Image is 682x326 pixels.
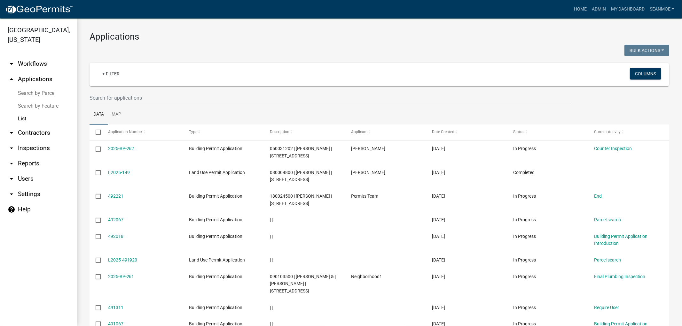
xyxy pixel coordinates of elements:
[189,217,242,222] span: Building Permit Application
[270,217,273,222] span: | |
[432,274,445,279] span: 10/13/2025
[351,146,385,151] span: David Mitchell
[108,305,123,310] a: 491311
[624,45,669,56] button: Bulk Actions
[513,234,536,239] span: In Progress
[270,257,273,262] span: | |
[108,234,123,239] a: 492018
[108,193,123,199] a: 492221
[513,193,536,199] span: In Progress
[594,305,619,310] a: Require User
[8,60,15,68] i: arrow_drop_down
[513,170,535,175] span: Completed
[8,160,15,167] i: arrow_drop_down
[351,130,368,134] span: Applicant
[513,130,524,134] span: Status
[571,3,589,15] a: Home
[594,274,646,279] a: Final Plumbing Inspection
[189,130,197,134] span: Type
[90,125,102,140] datatable-header-cell: Select
[270,130,290,134] span: Description
[8,175,15,183] i: arrow_drop_down
[345,125,426,140] datatable-header-cell: Applicant
[270,146,332,158] span: 050031202 | DAVID MITCHELL | 18547 135TH ST NE
[8,75,15,83] i: arrow_drop_up
[108,274,134,279] a: 2025-BP-261
[189,305,242,310] span: Building Permit Application
[90,91,571,104] input: Search for applications
[97,68,125,80] a: + Filter
[432,257,445,262] span: 10/13/2025
[589,3,608,15] a: Admin
[351,193,378,199] span: Permits Team
[608,3,647,15] a: My Dashboard
[108,104,125,125] a: Map
[513,146,536,151] span: In Progress
[594,130,621,134] span: Current Activity
[270,305,273,310] span: | |
[189,234,242,239] span: Building Permit Application
[588,125,669,140] datatable-header-cell: Current Activity
[108,146,134,151] a: 2025-BP-262
[264,125,345,140] datatable-header-cell: Description
[647,3,677,15] a: SeanMoe
[351,170,385,175] span: Jesse Messer
[432,217,445,222] span: 10/13/2025
[108,217,123,222] a: 492067
[189,146,242,151] span: Building Permit Application
[513,305,536,310] span: In Progress
[189,257,245,262] span: Land Use Permit Application
[108,130,143,134] span: Application Number
[432,170,445,175] span: 10/14/2025
[432,130,455,134] span: Date Created
[507,125,588,140] datatable-header-cell: Status
[270,170,332,182] span: 080004800 | JESSE J MESSER | 10888 155TH AVE NE
[594,257,621,262] a: Parcel search
[8,129,15,137] i: arrow_drop_down
[426,125,507,140] datatable-header-cell: Date Created
[8,144,15,152] i: arrow_drop_down
[513,274,536,279] span: In Progress
[183,125,264,140] datatable-header-cell: Type
[594,217,621,222] a: Parcel search
[594,234,648,246] a: Building Permit Application Introduction
[270,234,273,239] span: | |
[90,31,669,42] h3: Applications
[432,146,445,151] span: 10/14/2025
[630,68,661,80] button: Columns
[108,170,130,175] a: L2025-149
[189,193,242,199] span: Building Permit Application
[594,193,602,199] a: End
[8,190,15,198] i: arrow_drop_down
[513,217,536,222] span: In Progress
[432,305,445,310] span: 10/11/2025
[432,193,445,199] span: 10/14/2025
[513,257,536,262] span: In Progress
[102,125,183,140] datatable-header-cell: Application Number
[351,274,382,279] span: Neighborhood1
[270,274,336,294] span: 090103500 | RONALD F PAULSON & | DOROTHY PAULSON | 5245 GOLDEN SPIKE RD NE
[90,104,108,125] a: Data
[189,274,242,279] span: Building Permit Application
[594,146,632,151] a: Counter Inspection
[8,206,15,213] i: help
[270,193,332,206] span: 180024500 | KHAMLA KHONGLOTH | 92 HIGHVIEW DR W
[189,170,245,175] span: Land Use Permit Application
[108,257,137,262] a: L2025-491920
[432,234,445,239] span: 10/13/2025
